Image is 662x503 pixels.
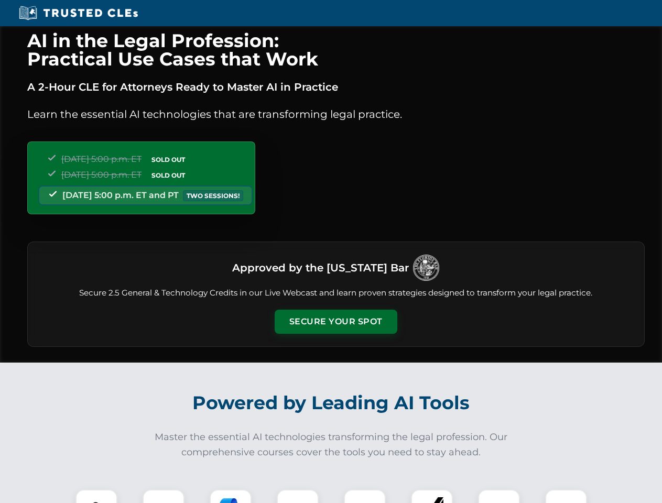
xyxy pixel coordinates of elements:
img: Logo [413,255,439,281]
h1: AI in the Legal Profession: Practical Use Cases that Work [27,31,645,68]
p: Master the essential AI technologies transforming the legal profession. Our comprehensive courses... [148,430,515,460]
h2: Powered by Leading AI Tools [41,385,622,421]
p: Learn the essential AI technologies that are transforming legal practice. [27,106,645,123]
img: Trusted CLEs [16,5,141,21]
button: Secure Your Spot [275,310,397,334]
h3: Approved by the [US_STATE] Bar [232,258,409,277]
span: SOLD OUT [148,154,189,165]
p: Secure 2.5 General & Technology Credits in our Live Webcast and learn proven strategies designed ... [40,287,632,299]
span: SOLD OUT [148,170,189,181]
span: [DATE] 5:00 p.m. ET [61,154,142,164]
p: A 2-Hour CLE for Attorneys Ready to Master AI in Practice [27,79,645,95]
span: [DATE] 5:00 p.m. ET [61,170,142,180]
